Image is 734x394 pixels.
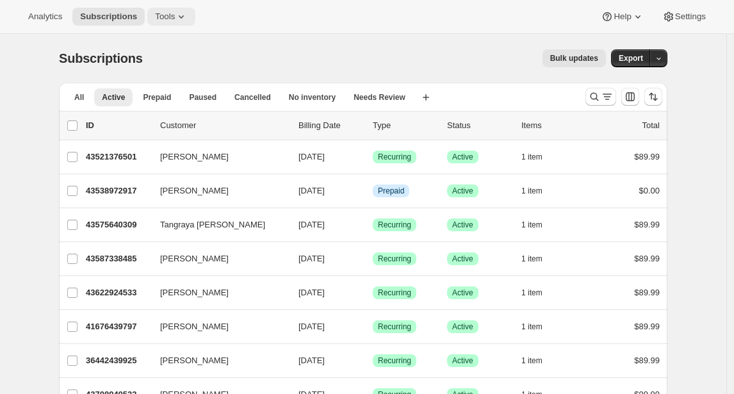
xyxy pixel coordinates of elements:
button: Tangraya [PERSON_NAME] [152,215,281,235]
span: [PERSON_NAME] [160,252,229,265]
div: 41676439797[PERSON_NAME][DATE]SuccessRecurringSuccessActive1 item$89.99 [86,318,660,336]
button: Analytics [20,8,70,26]
span: Help [614,12,631,22]
p: 43538972917 [86,185,150,197]
span: $89.99 [634,322,660,331]
span: Analytics [28,12,62,22]
span: [DATE] [298,186,325,195]
p: 43575640309 [86,218,150,231]
p: 41676439797 [86,320,150,333]
span: Recurring [378,220,411,230]
span: [DATE] [298,322,325,331]
button: Search and filter results [585,88,616,106]
span: [DATE] [298,254,325,263]
p: 43521376501 [86,151,150,163]
span: [DATE] [298,220,325,229]
button: Tools [147,8,195,26]
p: Status [447,119,511,132]
div: IDCustomerBilling DateTypeStatusItemsTotal [86,119,660,132]
span: [DATE] [298,356,325,365]
button: Create new view [416,88,436,106]
button: 1 item [521,284,557,302]
span: [PERSON_NAME] [160,286,229,299]
span: Recurring [378,254,411,264]
button: Export [611,49,651,67]
span: Recurring [378,288,411,298]
span: All [74,92,84,103]
span: Active [452,322,473,332]
span: Paused [189,92,216,103]
span: 1 item [521,254,542,264]
span: Subscriptions [80,12,137,22]
span: Recurring [378,152,411,162]
span: Active [102,92,125,103]
span: [PERSON_NAME] [160,151,229,163]
div: 43575640309Tangraya [PERSON_NAME][DATE]SuccessRecurringSuccessActive1 item$89.99 [86,216,660,234]
span: Cancelled [234,92,271,103]
span: [DATE] [298,152,325,161]
div: Items [521,119,585,132]
span: 1 item [521,322,542,332]
span: Recurring [378,356,411,366]
p: 43587338485 [86,252,150,265]
span: Bulk updates [550,53,598,63]
button: Subscriptions [72,8,145,26]
button: [PERSON_NAME] [152,283,281,303]
span: 1 item [521,186,542,196]
span: $89.99 [634,356,660,365]
div: 43538972917[PERSON_NAME][DATE]InfoPrepaidSuccessActive1 item$0.00 [86,182,660,200]
span: Tools [155,12,175,22]
span: Active [452,220,473,230]
button: 1 item [521,318,557,336]
button: 1 item [521,216,557,234]
span: $89.99 [634,220,660,229]
div: Type [373,119,437,132]
button: 1 item [521,182,557,200]
span: [DATE] [298,288,325,297]
span: $89.99 [634,152,660,161]
div: 43521376501[PERSON_NAME][DATE]SuccessRecurringSuccessActive1 item$89.99 [86,148,660,166]
span: No inventory [289,92,336,103]
span: Subscriptions [59,51,143,65]
span: 1 item [521,152,542,162]
button: [PERSON_NAME] [152,147,281,167]
button: [PERSON_NAME] [152,249,281,269]
span: Active [452,186,473,196]
span: Prepaid [143,92,171,103]
button: [PERSON_NAME] [152,181,281,201]
button: [PERSON_NAME] [152,350,281,371]
span: Recurring [378,322,411,332]
span: $0.00 [639,186,660,195]
button: Help [593,8,651,26]
button: [PERSON_NAME] [152,316,281,337]
p: Billing Date [298,119,363,132]
p: Total [642,119,660,132]
span: Active [452,288,473,298]
p: ID [86,119,150,132]
span: $89.99 [634,254,660,263]
div: 43587338485[PERSON_NAME][DATE]SuccessRecurringSuccessActive1 item$89.99 [86,250,660,268]
span: Active [452,152,473,162]
span: Prepaid [378,186,404,196]
span: Needs Review [354,92,405,103]
p: 43622924533 [86,286,150,299]
span: [PERSON_NAME] [160,354,229,367]
button: Customize table column order and visibility [621,88,639,106]
div: 36442439925[PERSON_NAME][DATE]SuccessRecurringSuccessActive1 item$89.99 [86,352,660,370]
span: [PERSON_NAME] [160,185,229,197]
span: Export [619,53,643,63]
span: Active [452,356,473,366]
button: Bulk updates [542,49,606,67]
button: 1 item [521,250,557,268]
p: 36442439925 [86,354,150,367]
span: 1 item [521,356,542,366]
button: Sort the results [644,88,662,106]
button: 1 item [521,148,557,166]
span: 1 item [521,220,542,230]
span: [PERSON_NAME] [160,320,229,333]
span: 1 item [521,288,542,298]
button: Settings [655,8,714,26]
div: 43622924533[PERSON_NAME][DATE]SuccessRecurringSuccessActive1 item$89.99 [86,284,660,302]
p: Customer [160,119,288,132]
span: $89.99 [634,288,660,297]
